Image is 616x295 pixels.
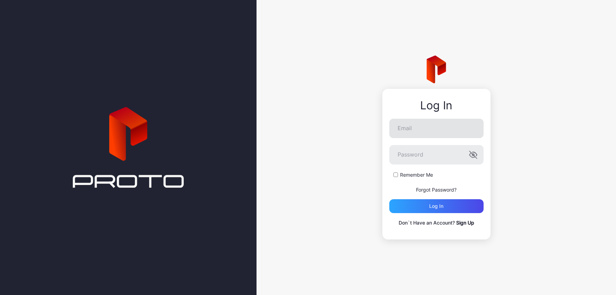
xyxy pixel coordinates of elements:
div: Log in [429,203,443,209]
a: Forgot Password? [416,187,457,193]
input: Password [389,145,484,165]
a: Sign Up [456,220,474,226]
button: Password [469,151,477,159]
button: Log in [389,199,484,213]
label: Remember Me [400,171,433,178]
p: Don`t Have an Account? [389,219,484,227]
div: Log In [389,99,484,112]
input: Email [389,119,484,138]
